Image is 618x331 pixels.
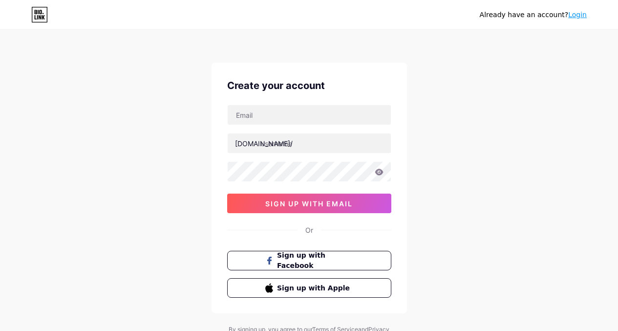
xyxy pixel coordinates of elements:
button: sign up with email [227,194,391,213]
div: Create your account [227,78,391,93]
div: Or [305,225,313,235]
input: Email [228,105,391,125]
input: username [228,133,391,153]
button: Sign up with Facebook [227,251,391,270]
span: Sign up with Facebook [277,250,353,271]
button: Sign up with Apple [227,278,391,298]
div: [DOMAIN_NAME]/ [235,138,293,149]
div: Already have an account? [480,10,587,20]
span: Sign up with Apple [277,283,353,293]
span: sign up with email [265,199,353,208]
a: Login [568,11,587,19]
